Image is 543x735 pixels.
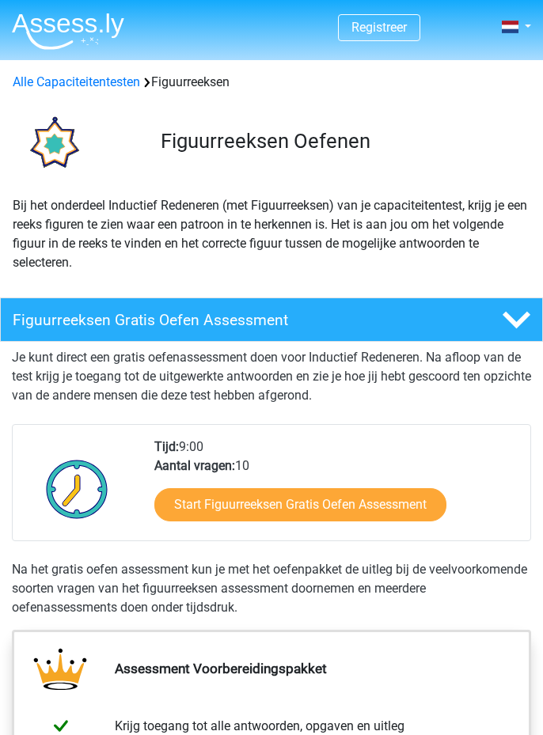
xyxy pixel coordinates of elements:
a: Alle Capaciteitentesten [13,74,140,89]
img: Assessly [12,13,124,50]
h4: Figuurreeksen Gratis Oefen Assessment [13,311,440,329]
a: Registreer [351,20,407,35]
a: Figuurreeksen Gratis Oefen Assessment [12,297,531,342]
b: Aantal vragen: [154,458,235,473]
p: Je kunt direct een gratis oefenassessment doen voor Inductief Redeneren. Na afloop van de test kr... [12,348,531,405]
img: figuurreeksen [13,104,92,184]
div: 9:00 10 [142,438,531,540]
a: Start Figuurreeksen Gratis Oefen Assessment [154,488,446,521]
h3: Figuurreeksen Oefenen [161,129,519,153]
b: Tijd: [154,439,179,454]
p: Bij het onderdeel Inductief Redeneren (met Figuurreeksen) van je capaciteitentest, krijg je een r... [13,196,530,272]
img: Klok [37,449,117,529]
div: Na het gratis oefen assessment kun je met het oefenpakket de uitleg bij de veelvoorkomende soorte... [12,560,531,617]
div: Figuurreeksen [6,73,537,92]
